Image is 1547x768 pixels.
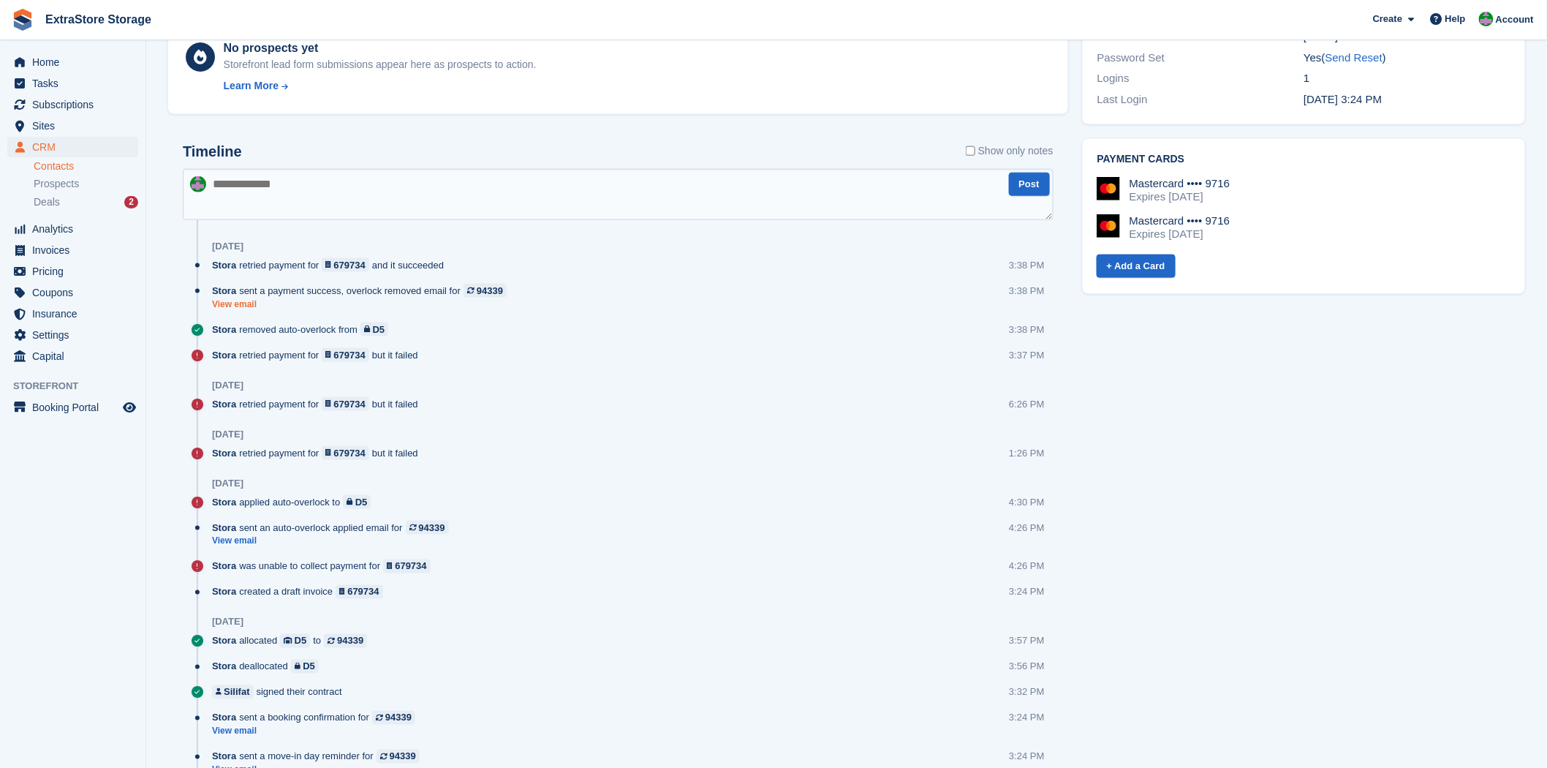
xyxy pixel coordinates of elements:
span: Stora [212,348,236,362]
div: Password Set [1097,50,1304,67]
div: removed auto-overlock from [212,323,396,336]
span: CRM [32,137,120,157]
span: Stora [212,284,236,298]
a: menu [7,73,138,94]
a: D5 [360,323,388,336]
div: 94339 [419,521,445,535]
a: menu [7,261,138,282]
div: Learn More [224,78,279,94]
a: Learn More [224,78,537,94]
div: 94339 [390,750,416,764]
a: D5 [343,495,371,509]
a: D5 [291,660,319,674]
div: 2 [124,196,138,208]
span: Stora [212,258,236,272]
div: D5 [373,323,385,336]
span: Invoices [32,240,120,260]
a: 679734 [336,585,383,599]
div: sent an auto-overlock applied email for [212,521,456,535]
span: Pricing [32,261,120,282]
div: 4:26 PM [1009,560,1044,573]
a: menu [7,52,138,72]
h2: Payment cards [1097,154,1510,165]
div: 3:24 PM [1009,711,1044,725]
div: 94339 [477,284,503,298]
a: menu [7,240,138,260]
a: menu [7,397,138,418]
a: menu [7,346,138,366]
img: Mastercard Logo [1097,214,1120,238]
span: Stora [212,585,236,599]
span: Stora [212,397,236,411]
div: 679734 [334,348,366,362]
div: 94339 [385,711,412,725]
div: 679734 [347,585,379,599]
div: [DATE] [212,380,243,391]
div: Silifat [224,685,249,699]
span: Stora [212,560,236,573]
a: 94339 [324,634,367,648]
span: Analytics [32,219,120,239]
div: 3:24 PM [1009,750,1044,764]
div: 3:38 PM [1009,258,1044,272]
div: created a draft invoice [212,585,390,599]
div: 3:57 PM [1009,634,1044,648]
a: menu [7,304,138,324]
span: Sites [32,116,120,136]
a: Preview store [121,399,138,416]
div: Storefront lead form submissions appear here as prospects to action. [224,57,537,72]
span: Deals [34,195,60,209]
div: 1 [1304,70,1510,87]
span: Prospects [34,177,79,191]
div: 4:26 PM [1009,521,1044,535]
span: Stora [212,323,236,336]
a: menu [7,137,138,157]
div: Mastercard •••• 9716 [1130,177,1230,190]
a: menu [7,325,138,345]
span: Stora [212,634,236,648]
a: menu [7,116,138,136]
div: 6:26 PM [1009,397,1044,411]
a: 94339 [464,284,507,298]
a: 679734 [322,446,369,460]
span: Capital [32,346,120,366]
span: Stora [212,711,236,725]
a: menu [7,282,138,303]
div: [DATE] [212,617,243,628]
div: D5 [355,495,368,509]
div: allocated to [212,634,374,648]
div: 3:24 PM [1009,585,1044,599]
div: [DATE] [212,241,243,252]
span: Tasks [32,73,120,94]
div: sent a move-in day reminder for [212,750,427,764]
a: View email [212,535,456,548]
span: Stora [212,446,236,460]
a: View email [212,298,514,311]
span: Help [1445,12,1466,26]
div: No prospects yet [224,39,537,57]
img: stora-icon-8386f47178a22dfd0bd8f6a31ec36ba5ce8667c1dd55bd0f319d3a0aa187defe.svg [12,9,34,31]
a: + Add a Card [1097,255,1176,279]
img: Mastercard Logo [1097,177,1120,200]
span: Insurance [32,304,120,324]
div: [DATE] [212,429,243,440]
span: Settings [32,325,120,345]
a: 679734 [383,560,431,573]
a: 679734 [322,258,369,272]
div: retried payment for and it succeeded [212,258,451,272]
div: Expires [DATE] [1130,190,1230,203]
div: [DATE] [212,478,243,489]
img: Grant Daniel [1479,12,1494,26]
a: 679734 [322,397,369,411]
div: retried payment for but it failed [212,348,425,362]
a: 94339 [406,521,449,535]
a: menu [7,94,138,115]
div: Yes [1304,50,1510,67]
div: 3:38 PM [1009,323,1044,336]
div: Logins [1097,70,1304,87]
a: Contacts [34,159,138,173]
div: sent a payment success, overlock removed email for [212,284,514,298]
span: Stora [212,495,236,509]
a: Silifat [212,685,254,699]
a: ExtraStore Storage [39,7,157,31]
